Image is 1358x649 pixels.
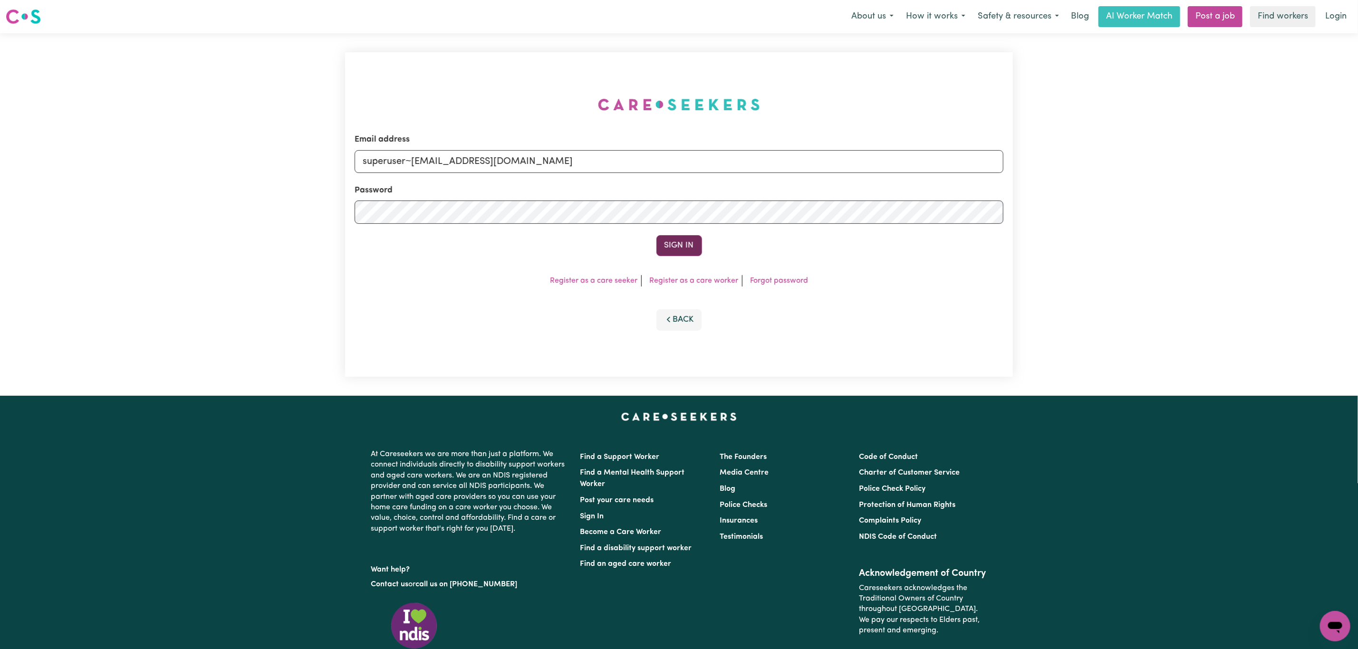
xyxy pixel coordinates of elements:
a: Register as a care worker [649,277,738,285]
a: Sign In [580,513,604,520]
iframe: Button to launch messaging window, conversation in progress [1320,611,1350,641]
button: Safety & resources [972,7,1065,27]
a: Charter of Customer Service [859,469,960,477]
label: Password [355,184,393,197]
a: Post your care needs [580,496,654,504]
a: Register as a care seeker [550,277,637,285]
a: Blog [1065,6,1095,27]
p: Want help? [371,561,569,575]
a: Contact us [371,581,409,588]
a: Blog [720,485,735,493]
img: Careseekers logo [6,8,41,25]
a: Find a Mental Health Support Worker [580,469,685,488]
h2: Acknowledgement of Country [859,568,987,579]
button: Sign In [656,235,702,256]
a: Insurances [720,517,758,525]
a: Become a Care Worker [580,528,662,536]
a: The Founders [720,453,767,461]
a: Find a Support Worker [580,453,660,461]
a: Post a job [1188,6,1242,27]
a: Media Centre [720,469,769,477]
button: Back [656,309,702,330]
p: At Careseekers we are more than just a platform. We connect individuals directly to disability su... [371,445,569,538]
button: How it works [900,7,972,27]
a: Complaints Policy [859,517,921,525]
a: Testimonials [720,533,763,541]
a: Login [1319,6,1352,27]
a: Find an aged care worker [580,560,672,568]
a: Protection of Human Rights [859,501,955,509]
a: Police Checks [720,501,767,509]
a: Careseekers logo [6,6,41,28]
a: Find workers [1250,6,1316,27]
a: Code of Conduct [859,453,918,461]
button: About us [845,7,900,27]
a: Forgot password [750,277,808,285]
p: Careseekers acknowledges the Traditional Owners of Country throughout [GEOGRAPHIC_DATA]. We pay o... [859,579,987,640]
a: Find a disability support worker [580,544,692,552]
a: NDIS Code of Conduct [859,533,937,541]
a: Police Check Policy [859,485,925,493]
input: Email address [355,150,1003,173]
p: or [371,575,569,593]
a: call us on [PHONE_NUMBER] [416,581,518,588]
a: AI Worker Match [1098,6,1180,27]
label: Email address [355,134,410,146]
a: Careseekers home page [621,413,737,420]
